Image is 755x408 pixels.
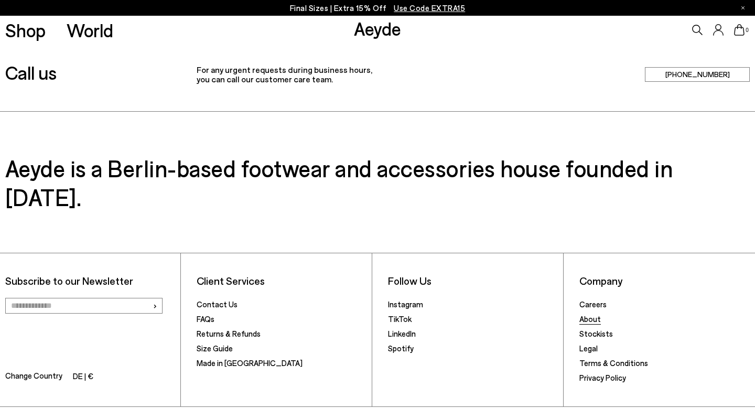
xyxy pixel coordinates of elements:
a: Instagram [388,299,423,309]
li: Follow Us [388,274,558,287]
a: Stockists [579,329,613,338]
a: World [67,21,113,39]
a: LinkedIn [388,329,416,338]
a: TikTok [388,314,412,324]
h3: Aeyde is a Berlin-based footwear and accessories house founded in [DATE]. [5,154,750,211]
p: For any urgent requests during business hours, you can call our customer care team. [197,65,558,83]
p: Final Sizes | Extra 15% Off [290,2,466,15]
a: Aeyde [354,17,401,39]
a: Made in [GEOGRAPHIC_DATA] [197,358,303,368]
a: Privacy Policy [579,373,626,382]
a: Spotify [388,343,414,353]
a: Contact Us [197,299,238,309]
a: Careers [579,299,607,309]
a: Returns & Refunds [197,329,261,338]
a: Size Guide [197,343,233,353]
a: Legal [579,343,598,353]
li: Company [579,274,750,287]
a: Terms & Conditions [579,358,648,368]
a: Shop [5,21,46,39]
li: DE | € [73,370,93,384]
span: › [153,298,157,313]
li: Client Services [197,274,366,287]
a: FAQs [197,314,214,324]
a: 0 [734,24,745,36]
span: Navigate to /collections/ss25-final-sizes [394,3,465,13]
span: 0 [745,27,750,33]
span: Change Country [5,369,62,384]
p: Subscribe to our Newsletter [5,274,175,287]
a: About [579,314,601,324]
a: +49 15141402301 [645,67,750,81]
